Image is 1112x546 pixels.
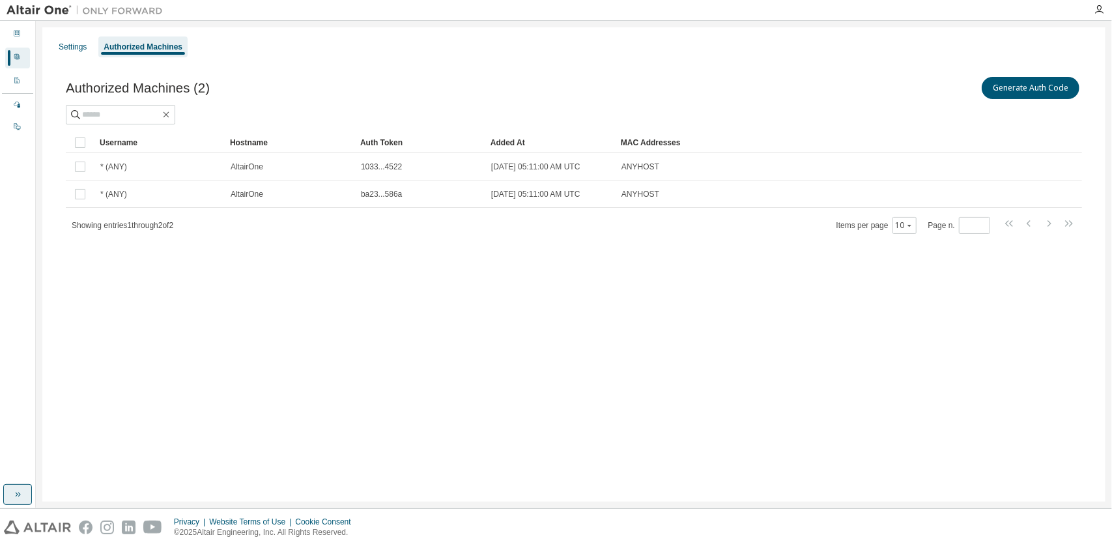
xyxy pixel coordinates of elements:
[360,132,480,153] div: Auth Token
[836,217,917,234] span: Items per page
[361,189,402,199] span: ba23...586a
[72,221,173,230] span: Showing entries 1 through 2 of 2
[79,521,93,534] img: facebook.svg
[7,4,169,17] img: Altair One
[174,517,209,527] div: Privacy
[100,189,127,199] span: * (ANY)
[928,217,990,234] span: Page n.
[5,48,30,68] div: User Profile
[100,162,127,172] span: * (ANY)
[295,517,358,527] div: Cookie Consent
[621,162,659,172] span: ANYHOST
[230,132,350,153] div: Hostname
[491,162,580,172] span: [DATE] 05:11:00 AM UTC
[104,42,182,52] div: Authorized Machines
[621,189,659,199] span: ANYHOST
[5,95,30,116] div: Managed
[982,77,1079,99] button: Generate Auth Code
[4,521,71,534] img: altair_logo.svg
[5,24,30,45] div: Dashboard
[361,162,402,172] span: 1033...4522
[896,220,913,231] button: 10
[491,189,580,199] span: [DATE] 05:11:00 AM UTC
[5,71,30,92] div: Company Profile
[100,521,114,534] img: instagram.svg
[143,521,162,534] img: youtube.svg
[621,132,945,153] div: MAC Addresses
[100,132,220,153] div: Username
[491,132,610,153] div: Added At
[59,42,87,52] div: Settings
[66,81,210,96] span: Authorized Machines (2)
[231,189,263,199] span: AltairOne
[174,527,359,538] p: © 2025 Altair Engineering, Inc. All Rights Reserved.
[5,117,30,138] div: On Prem
[231,162,263,172] span: AltairOne
[122,521,135,534] img: linkedin.svg
[209,517,295,527] div: Website Terms of Use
